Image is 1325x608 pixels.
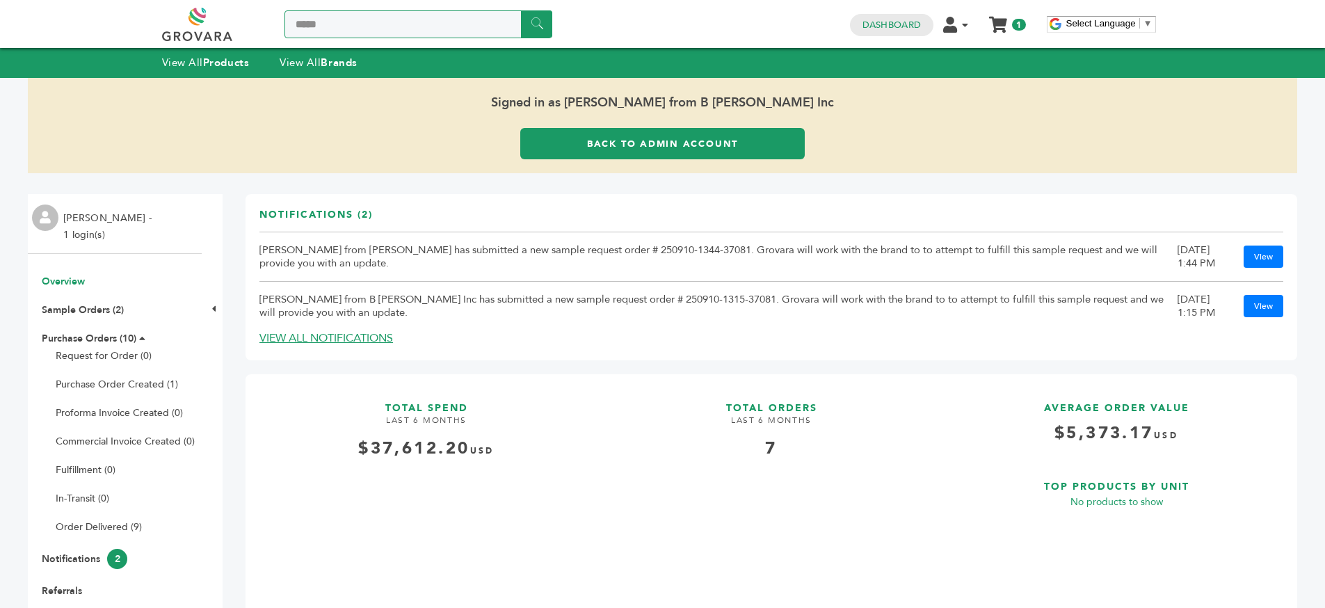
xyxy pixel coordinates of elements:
a: View [1244,246,1283,268]
a: Back to Admin Account [520,128,805,159]
p: No products to show [949,494,1283,511]
span: 1 [1012,19,1025,31]
h4: LAST 6 MONTHS [604,415,938,437]
td: [PERSON_NAME] from [PERSON_NAME] has submitted a new sample request order # 250910-1344-37081. Gr... [259,232,1178,282]
strong: Products [203,56,249,70]
div: [DATE] 1:44 PM [1178,243,1230,270]
a: Notifications2 [42,552,127,566]
a: In-Transit (0) [56,492,109,505]
a: Overview [42,275,85,288]
td: [PERSON_NAME] from B [PERSON_NAME] Inc has submitted a new sample request order # 250910-1315-370... [259,282,1178,331]
div: 7 [604,437,938,461]
span: USD [1154,430,1178,441]
span: ​ [1139,18,1140,29]
a: My Cart [990,13,1006,27]
div: $37,612.20 [259,437,593,461]
input: Search a product or brand... [284,10,552,38]
h3: TOTAL ORDERS [604,388,938,415]
a: Order Delivered (9) [56,520,142,534]
a: Sample Orders (2) [42,303,124,317]
a: Fulfillment (0) [56,463,115,477]
h3: TOTAL SPEND [259,388,593,415]
span: Signed in as [PERSON_NAME] from B [PERSON_NAME] Inc [28,78,1297,128]
a: AVERAGE ORDER VALUE $5,373.17USD [949,388,1283,456]
a: View AllBrands [280,56,358,70]
h3: AVERAGE ORDER VALUE [949,388,1283,415]
h3: Notifications (2) [259,208,373,232]
span: USD [470,445,495,456]
span: 2 [107,549,127,569]
a: Dashboard [862,19,921,31]
h3: TOP PRODUCTS BY UNIT [949,467,1283,494]
a: View [1244,295,1283,317]
a: Select Language​ [1066,18,1153,29]
span: Select Language [1066,18,1136,29]
a: Purchase Order Created (1) [56,378,178,391]
a: Proforma Invoice Created (0) [56,406,183,419]
li: [PERSON_NAME] - 1 login(s) [63,210,155,243]
img: profile.png [32,205,58,231]
strong: Brands [321,56,357,70]
a: VIEW ALL NOTIFICATIONS [259,330,393,346]
a: Purchase Orders (10) [42,332,136,345]
a: Commercial Invoice Created (0) [56,435,195,448]
a: Referrals [42,584,82,598]
span: ▼ [1143,18,1153,29]
a: Request for Order (0) [56,349,152,362]
h4: LAST 6 MONTHS [259,415,593,437]
h4: $5,373.17 [949,422,1283,456]
a: View AllProducts [162,56,250,70]
div: [DATE] 1:15 PM [1178,293,1230,319]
